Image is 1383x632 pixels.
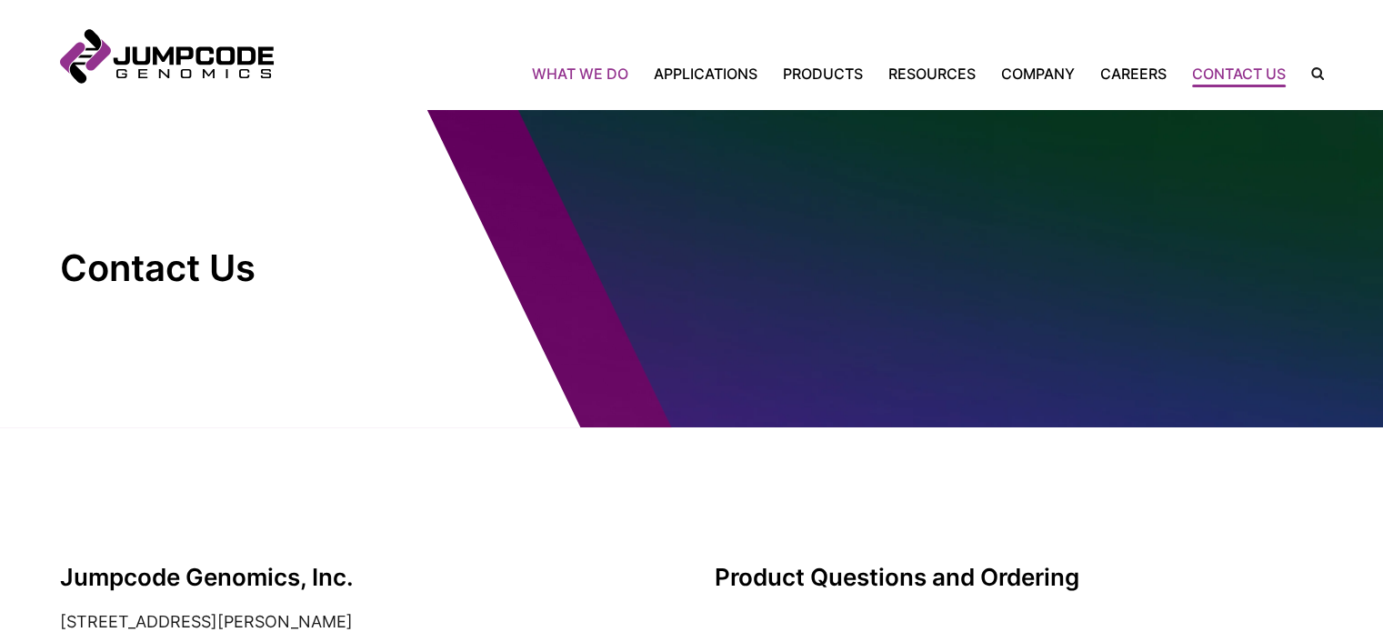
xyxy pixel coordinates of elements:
h3: Product Questions and Ordering [715,564,1324,591]
h1: Contact Us [60,246,387,291]
a: Company [988,63,1087,85]
nav: Primary Navigation [274,63,1298,85]
h2: Jumpcode Genomics, Inc. [60,564,669,591]
a: Products [770,63,876,85]
a: Applications [641,63,770,85]
a: Careers [1087,63,1179,85]
a: Contact Us [1179,63,1298,85]
label: Search the site. [1298,67,1324,80]
a: Resources [876,63,988,85]
a: What We Do [532,63,641,85]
